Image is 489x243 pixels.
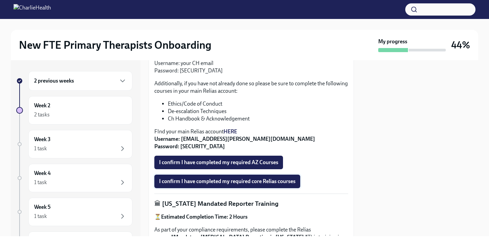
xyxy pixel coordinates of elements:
[154,80,348,95] p: Additionally, if you have not already done so please be sure to complete the following courses in...
[16,198,132,226] a: Week 51 task
[378,38,407,45] strong: My progress
[34,77,74,85] h6: 2 previous weeks
[16,96,132,125] a: Week 22 tasks
[34,203,51,211] h6: Week 5
[154,199,348,208] p: 🏛 [US_STATE] Mandated Reporter Training
[34,145,47,152] div: 1 task
[28,71,132,91] div: 2 previous weeks
[451,39,470,51] h3: 44%
[34,213,47,220] div: 1 task
[34,102,50,109] h6: Week 2
[154,175,300,188] button: I confirm I have completed my required core Relias courses
[159,159,278,166] span: I confirm I have completed my required AZ Courses
[171,234,308,240] strong: "Mandatory [MEDICAL_DATA] Reporting in [US_STATE]."
[168,115,348,123] li: Ch Handbook & Acknowledgement
[14,4,51,15] img: CharlieHealth
[34,170,51,177] h6: Week 4
[154,156,283,169] button: I confirm I have completed my required AZ Courses
[154,136,315,150] strong: Username: [EMAIL_ADDRESS][PERSON_NAME][DOMAIN_NAME] Password: [SECURITY_DATA]
[19,38,211,52] h2: New FTE Primary Therapists Onboarding
[16,130,132,158] a: Week 31 task
[168,100,348,108] li: Ethics/Code of Conduct
[16,164,132,192] a: Week 41 task
[154,128,348,150] p: FInd your main Relias account
[161,214,248,220] strong: Estimated Completion Time: 2 Hours
[159,178,295,185] span: I confirm I have completed my required core Relias courses
[168,108,348,115] li: De-escalation Techniques
[34,179,47,186] div: 1 task
[154,213,348,221] p: ⏳
[224,128,237,135] a: HERE
[154,52,348,74] p: Username: your CH email Password: [SECURITY_DATA]
[34,136,51,143] h6: Week 3
[34,111,50,118] div: 2 tasks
